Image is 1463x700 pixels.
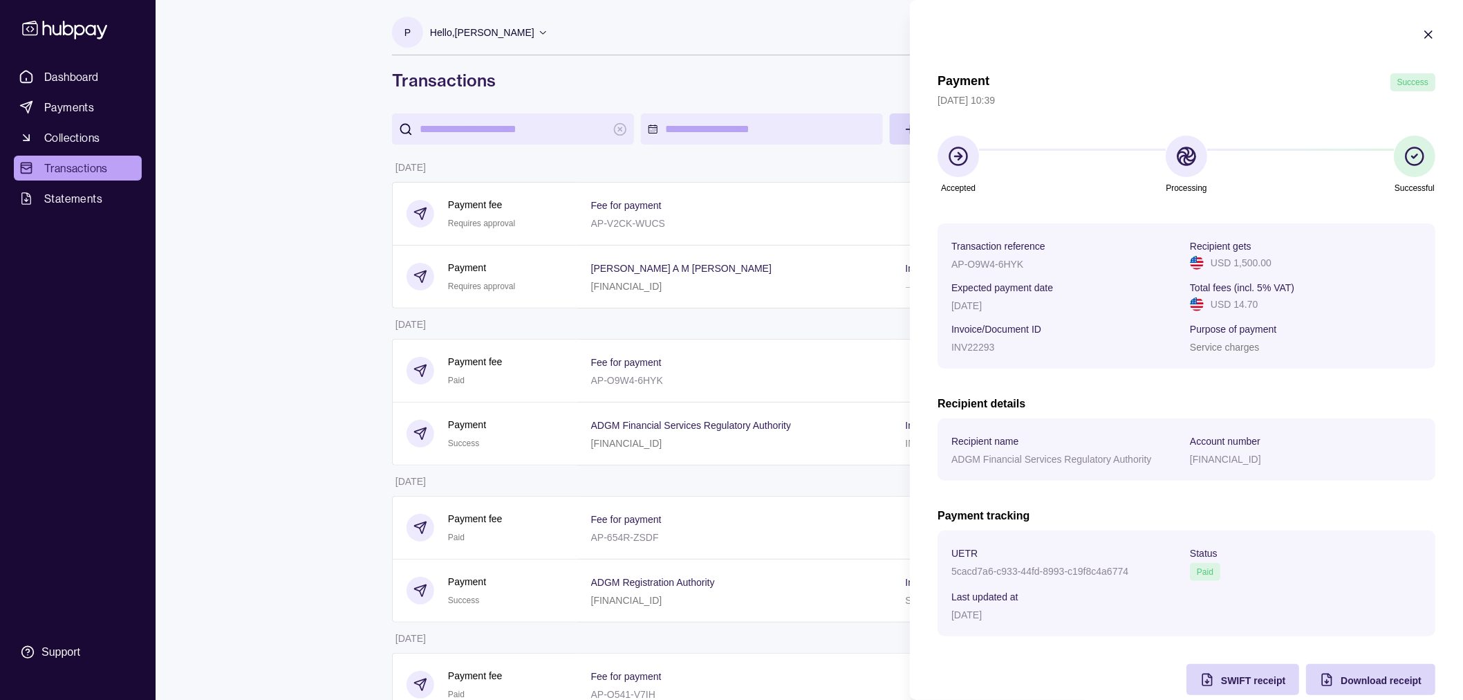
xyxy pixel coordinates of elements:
p: Total fees (incl. 5% VAT) [1190,282,1294,293]
p: Status [1190,548,1218,559]
p: AP-O9W4-6HYK [951,259,1023,270]
p: [DATE] 10:39 [938,93,1435,108]
button: Download receipt [1306,664,1435,695]
img: us [1190,297,1204,311]
p: UETR [951,548,978,559]
p: Recipient name [951,436,1018,447]
p: USD 14.70 [1211,297,1258,312]
p: Processing [1166,181,1206,196]
p: Service charges [1190,342,1259,353]
img: us [1190,256,1204,270]
p: Invoice/Document ID [951,324,1041,335]
span: SWIFT receipt [1221,675,1285,686]
p: ADGM Financial Services Regulatory Authority [951,454,1151,465]
h2: Recipient details [938,396,1435,412]
p: Expected payment date [951,282,1053,293]
h1: Payment [938,73,989,91]
span: Download receipt [1341,675,1422,686]
p: Account number [1190,436,1260,447]
span: Paid [1197,567,1213,577]
p: Last updated at [951,591,1018,602]
p: [DATE] [951,300,982,311]
h2: Payment tracking [938,508,1435,524]
p: [FINANCIAL_ID] [1190,454,1261,465]
p: Transaction reference [951,241,1045,252]
p: Accepted [941,181,976,196]
p: Purpose of payment [1190,324,1276,335]
p: Successful [1395,181,1435,196]
button: SWIFT receipt [1186,664,1299,695]
p: INV22293 [951,342,994,353]
p: 5cacd7a6-c933-44fd-8993-c19f8c4a6774 [951,566,1128,577]
span: Success [1397,77,1428,87]
p: USD 1,500.00 [1211,255,1271,270]
p: [DATE] [951,609,982,620]
p: Recipient gets [1190,241,1251,252]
